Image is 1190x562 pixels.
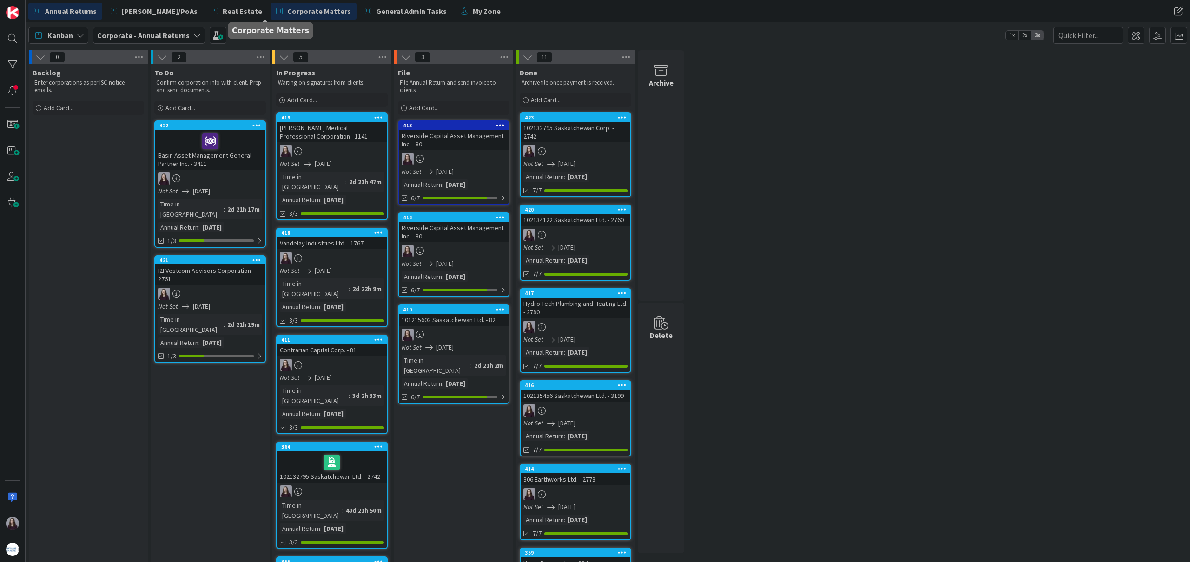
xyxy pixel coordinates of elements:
[289,537,298,547] span: 3/3
[1006,31,1018,40] span: 1x
[322,523,346,534] div: [DATE]
[280,302,320,312] div: Annual Return
[523,159,543,168] i: Not Set
[6,517,19,530] img: BC
[155,256,265,264] div: 421
[436,343,454,352] span: [DATE]
[521,321,630,333] div: BC
[280,145,292,157] img: BC
[398,68,410,77] span: File
[522,79,629,86] p: Archive file once payment is received.
[533,529,542,538] span: 7/7
[280,359,292,371] img: BC
[287,6,351,17] span: Corporate Matters
[28,3,102,20] a: Annual Returns
[359,3,452,20] a: General Admin Tasks
[411,392,420,402] span: 6/7
[443,179,468,190] div: [DATE]
[344,505,384,516] div: 40d 21h 50m
[558,243,575,252] span: [DATE]
[277,237,387,249] div: Vandelay Industries Ltd. - 1767
[1053,27,1123,44] input: Quick Filter...
[525,549,630,556] div: 359
[159,257,265,264] div: 421
[442,271,443,282] span: :
[155,264,265,285] div: I2I Vestcom Advisors Corporation - 2761
[523,229,535,241] img: BC
[525,382,630,389] div: 416
[521,122,630,142] div: 102132795 Saskatchewan Corp. - 2742
[320,409,322,419] span: :
[402,329,414,341] img: BC
[521,214,630,226] div: 102134122 Saskatchewan Ltd. - 2760
[156,79,264,94] p: Confirm corporation info with client. Prep and send documents.
[533,269,542,279] span: 7/7
[277,485,387,497] div: BC
[6,6,19,19] img: Visit kanbanzone.com
[399,314,509,326] div: 101215602 Saskatchewan Ltd. - 82
[402,343,422,351] i: Not Set
[320,195,322,205] span: :
[277,252,387,264] div: BC
[521,473,630,485] div: 306 Earthworks Ltd. - 2773
[320,302,322,312] span: :
[158,187,178,195] i: Not Set
[558,502,575,512] span: [DATE]
[521,113,630,122] div: 423
[280,500,342,521] div: Time in [GEOGRAPHIC_DATA]
[472,360,506,370] div: 2d 21h 2m
[521,298,630,318] div: Hydro-Tech Plumbing and Heating Ltd. - 2780
[402,179,442,190] div: Annual Return
[521,381,630,402] div: 416102135456 Saskatchewan Ltd. - 3199
[521,145,630,157] div: BC
[523,431,564,441] div: Annual Return
[565,431,589,441] div: [DATE]
[402,153,414,165] img: BC
[158,288,170,300] img: BC
[521,549,630,557] div: 359
[200,337,224,348] div: [DATE]
[564,255,565,265] span: :
[565,515,589,525] div: [DATE]
[277,113,387,122] div: 419
[536,52,552,63] span: 11
[277,122,387,142] div: [PERSON_NAME] Medical Professional Corporation - 1141
[520,68,537,77] span: Done
[49,52,65,63] span: 0
[206,3,268,20] a: Real Estate
[277,344,387,356] div: Contrarian Capital Corp. - 81
[315,373,332,383] span: [DATE]
[287,96,317,104] span: Add Card...
[1031,31,1044,40] span: 3x
[442,179,443,190] span: :
[399,213,509,242] div: 412Riverside Capital Asset Management Inc. - 80
[271,3,357,20] a: Corporate Matters
[399,222,509,242] div: Riverside Capital Asset Management Inc. - 80
[411,285,420,295] span: 6/7
[322,302,346,312] div: [DATE]
[523,488,535,500] img: BC
[280,373,300,382] i: Not Set
[200,222,224,232] div: [DATE]
[155,172,265,185] div: BC
[523,255,564,265] div: Annual Return
[531,96,561,104] span: Add Card...
[159,122,265,129] div: 422
[399,121,509,150] div: 413Riverside Capital Asset Management Inc. - 80
[402,167,422,176] i: Not Set
[399,305,509,314] div: 410
[399,329,509,341] div: BC
[523,145,535,157] img: BC
[411,193,420,203] span: 6/7
[281,114,387,121] div: 419
[650,330,673,341] div: Delete
[281,337,387,343] div: 411
[347,177,384,187] div: 2d 21h 47m
[167,351,176,361] span: 1/3
[158,222,198,232] div: Annual Return
[277,336,387,356] div: 411Contrarian Capital Corp. - 81
[158,172,170,185] img: BC
[523,404,535,417] img: BC
[289,316,298,325] span: 3/3
[158,199,224,219] div: Time in [GEOGRAPHIC_DATA]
